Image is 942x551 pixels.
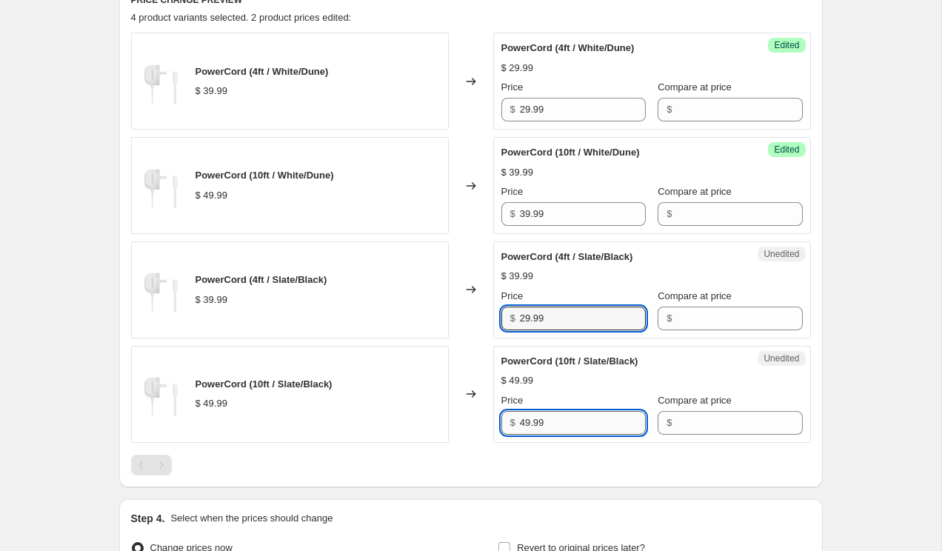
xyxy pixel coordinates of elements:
span: Compare at price [658,395,732,406]
span: PowerCord (4ft / Slate/Black) [501,251,633,262]
span: PowerCord (4ft / White/Dune) [196,66,329,77]
img: ProductThumbnail_PowerCord_White_10ft_2_80x.jpg [139,372,184,416]
h2: Step 4. [131,511,165,526]
span: PowerCord (10ft / Slate/Black) [196,378,333,390]
span: $ [667,208,672,219]
span: $ [510,104,515,115]
span: PowerCord (10ft / White/Dune) [196,170,334,181]
img: ProductThumbnail_PowerCord_White_10ft_2_80x.jpg [139,164,184,208]
span: Edited [774,144,799,156]
span: Unedited [764,353,799,364]
p: Select when the prices should change [170,511,333,526]
span: $ 49.99 [196,190,227,201]
span: Price [501,290,524,301]
img: ProductThumbnail_PowerCord_White_10ft_2_80x.jpg [139,267,184,312]
span: PowerCord (10ft / White/Dune) [501,147,640,158]
span: $ 39.99 [501,270,533,281]
span: $ 39.99 [196,85,227,96]
span: Compare at price [658,186,732,197]
span: $ [667,313,672,324]
span: Price [501,186,524,197]
img: ProductThumbnail_PowerCord_White_10ft_2_80x.jpg [139,59,184,104]
span: $ [510,313,515,324]
span: $ 39.99 [501,167,533,178]
span: Compare at price [658,290,732,301]
span: 4 product variants selected. 2 product prices edited: [131,12,352,23]
span: Unedited [764,248,799,260]
span: $ 49.99 [501,375,533,386]
span: $ 49.99 [196,398,227,409]
span: Compare at price [658,81,732,93]
span: PowerCord (4ft / White/Dune) [501,42,635,53]
span: $ 29.99 [501,62,533,73]
span: $ [667,104,672,115]
span: $ [667,417,672,428]
span: Edited [774,39,799,51]
span: Price [501,81,524,93]
span: PowerCord (4ft / Slate/Black) [196,274,327,285]
span: PowerCord (10ft / Slate/Black) [501,355,638,367]
nav: Pagination [131,455,172,475]
span: $ 39.99 [196,294,227,305]
span: $ [510,417,515,428]
span: Price [501,395,524,406]
span: $ [510,208,515,219]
